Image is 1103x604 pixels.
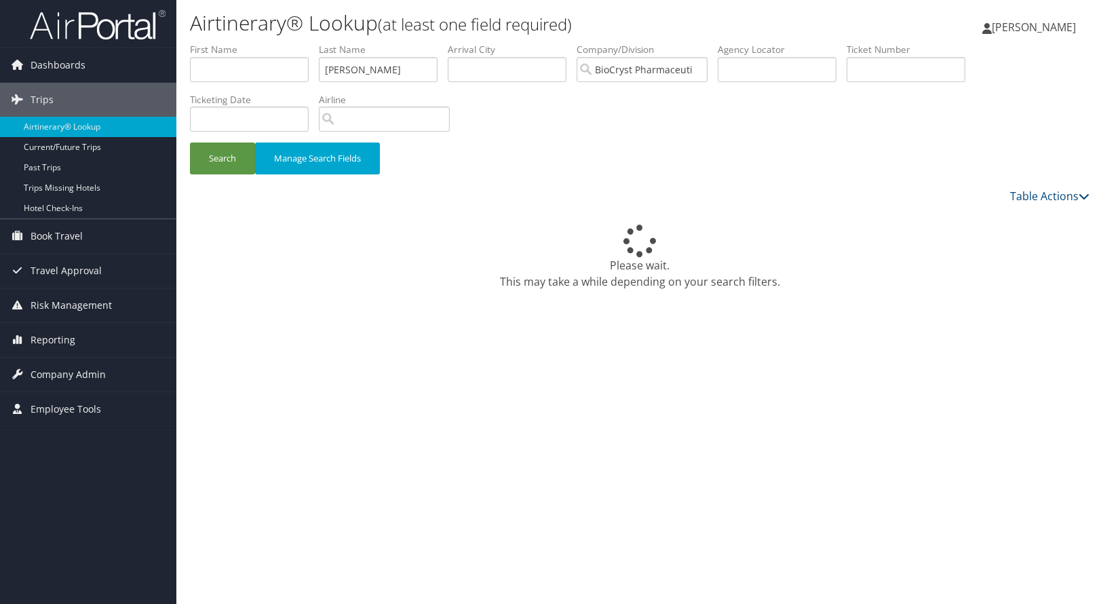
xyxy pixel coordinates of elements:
[847,43,975,56] label: Ticket Number
[31,254,102,288] span: Travel Approval
[1010,189,1089,204] a: Table Actions
[31,48,85,82] span: Dashboards
[190,43,319,56] label: First Name
[31,288,112,322] span: Risk Management
[31,83,54,117] span: Trips
[378,13,572,35] small: (at least one field required)
[190,143,255,174] button: Search
[255,143,380,174] button: Manage Search Fields
[31,358,106,392] span: Company Admin
[319,93,460,107] label: Airline
[31,392,101,426] span: Employee Tools
[982,7,1089,48] a: [PERSON_NAME]
[718,43,847,56] label: Agency Locator
[31,219,83,253] span: Book Travel
[190,93,319,107] label: Ticketing Date
[448,43,577,56] label: Arrival City
[190,225,1089,290] div: Please wait. This may take a while depending on your search filters.
[319,43,448,56] label: Last Name
[31,323,75,357] span: Reporting
[992,20,1076,35] span: [PERSON_NAME]
[190,9,790,37] h1: Airtinerary® Lookup
[30,9,166,41] img: airportal-logo.png
[577,43,718,56] label: Company/Division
